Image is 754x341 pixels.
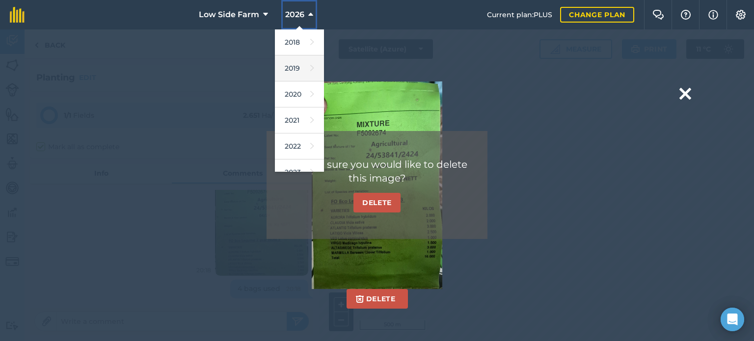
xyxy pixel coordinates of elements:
a: Change plan [560,7,634,23]
span: Low Side Farm [199,9,259,21]
img: file_202592201815_5463122851666508696.jpg [312,81,442,289]
img: svg+xml;base64,PHN2ZyB4bWxucz0iaHR0cDovL3d3dy53My5vcmcvMjAwMC9zdmciIHdpZHRoPSIxNyIgaGVpZ2h0PSIxNy... [708,9,718,21]
a: 2018 [275,29,324,55]
div: Open Intercom Messenger [721,308,744,331]
a: 2021 [275,107,324,133]
a: 2023 [275,159,324,185]
span: 2026 [285,9,304,21]
img: A question mark icon [680,10,692,20]
span: Current plan : PLUS [487,9,552,20]
img: fieldmargin Logo [10,7,25,23]
a: 2019 [275,55,324,81]
a: 2022 [275,133,324,159]
a: 2020 [275,81,324,107]
img: A cog icon [735,10,747,20]
img: Two speech bubbles overlapping with the left bubble in the forefront [652,10,664,20]
h3: Are you sure you would like to delete this image? [281,157,473,185]
button: Delete [353,193,401,212]
img: svg+xml;base64,PHN2ZyB4bWxucz0iaHR0cDovL3d3dy53My5vcmcvMjAwMC9zdmciIHdpZHRoPSIxOCIgaGVpZ2h0PSIyNC... [355,293,364,305]
button: Delete [347,289,408,309]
